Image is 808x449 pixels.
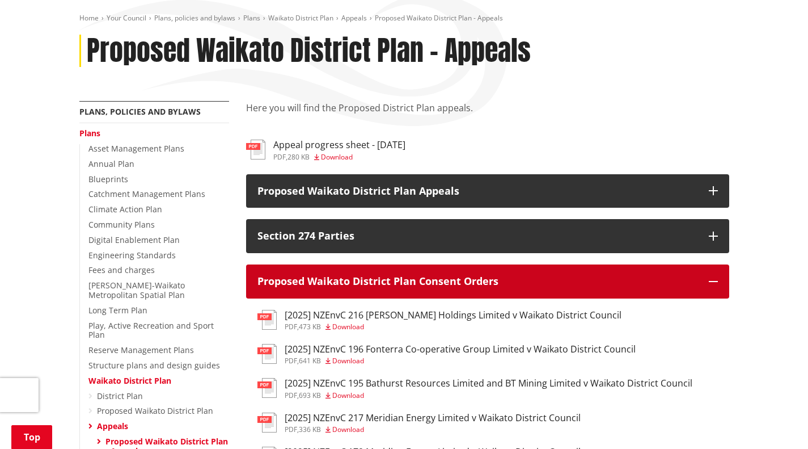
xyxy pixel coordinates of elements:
[88,375,171,386] a: Waikato District Plan
[257,413,277,433] img: document-pdf.svg
[299,425,321,434] span: 336 KB
[88,143,184,154] a: Asset Management Plans
[257,186,697,197] p: Proposed Waikato District Plan Appeals
[285,392,692,399] div: ,
[321,152,353,162] span: Download
[285,344,636,355] h3: [2025] NZEnvC 196 Fonterra Co-operative Group Limited v Waikato District Council
[87,35,531,68] h1: Proposed Waikato District Plan - Appeals
[257,344,636,364] a: [2025] NZEnvC 196 Fonterra Co-operative Group Limited v Waikato District Council pdf,641 KB Download
[246,101,729,128] p: Here you will find the Proposed District Plan appeals.
[257,378,692,398] a: [2025] NZEnvC 195 Bathurst Resources Limited and BT Mining Limited v Waikato District Council pdf...
[88,174,128,184] a: Blueprints
[332,322,364,331] span: Download
[285,391,297,400] span: pdf
[246,174,729,208] button: Proposed Waikato District Plan Appeals
[88,320,214,341] a: Play, Active Recreation and Sport Plan
[79,14,729,23] nav: breadcrumb
[246,140,405,160] a: Appeal progress sheet - [DATE] pdf,280 KB Download
[285,322,297,331] span: pdf
[299,322,321,331] span: 473 KB
[285,358,636,364] div: ,
[332,391,364,400] span: Download
[88,280,185,300] a: [PERSON_NAME]-Waikato Metropolitan Spatial Plan
[11,425,52,449] a: Top
[257,310,277,330] img: document-pdf.svg
[79,128,100,139] a: Plans
[299,391,321,400] span: 693 KB
[243,13,260,23] a: Plans
[756,401,797,442] iframe: Messenger Launcher
[287,152,310,162] span: 280 KB
[268,13,333,23] a: Waikato District Plan
[285,378,692,389] h3: [2025] NZEnvC 195 Bathurst Resources Limited and BT Mining Limited v Waikato District Council
[273,152,286,162] span: pdf
[285,426,581,433] div: ,
[88,265,155,275] a: Fees and charges
[285,425,297,434] span: pdf
[79,106,201,117] a: Plans, policies and bylaws
[285,324,621,330] div: ,
[97,405,213,416] a: Proposed Waikato District Plan
[97,421,128,431] a: Appeals
[257,310,621,330] a: [2025] NZEnvC 216 [PERSON_NAME] Holdings Limited v Waikato District Council pdf,473 KB Download
[246,140,265,160] img: document-pdf.svg
[246,219,729,253] button: Section 274 Parties
[88,305,147,316] a: Long Term Plan
[285,310,621,321] h3: [2025] NZEnvC 216 [PERSON_NAME] Holdings Limited v Waikato District Council
[285,356,297,366] span: pdf
[375,13,503,23] span: Proposed Waikato District Plan - Appeals
[257,413,581,433] a: [2025] NZEnvC 217 Meridian Energy Limited v Waikato District Council pdf,336 KB Download
[88,188,205,199] a: Catchment Management Plans
[285,413,581,423] h3: [2025] NZEnvC 217 Meridian Energy Limited v Waikato District Council
[332,425,364,434] span: Download
[273,140,405,150] h3: Appeal progress sheet - [DATE]
[246,265,729,299] button: Proposed Waikato District Plan Consent Orders
[341,13,367,23] a: Appeals
[273,154,405,161] div: ,
[88,234,180,245] a: Digital Enablement Plan
[257,276,697,287] p: Proposed Waikato District Plan Consent Orders
[257,378,277,398] img: document-pdf.svg
[88,345,194,355] a: Reserve Management Plans
[88,219,155,230] a: Community Plans
[88,250,176,261] a: Engineering Standards
[332,356,364,366] span: Download
[257,230,697,242] p: Section 274 Parties
[107,13,146,23] a: Your Council
[88,360,220,371] a: Structure plans and design guides
[154,13,235,23] a: Plans, policies and bylaws
[88,204,162,215] a: Climate Action Plan
[299,356,321,366] span: 641 KB
[88,158,134,169] a: Annual Plan
[79,13,99,23] a: Home
[257,344,277,364] img: document-pdf.svg
[97,391,143,401] a: District Plan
